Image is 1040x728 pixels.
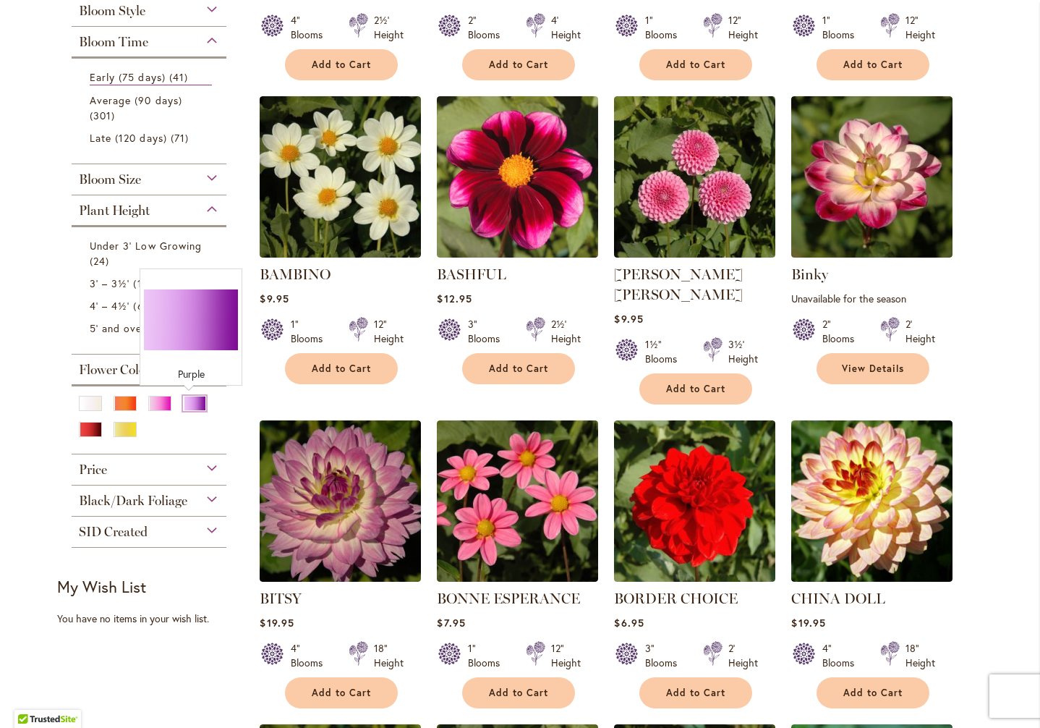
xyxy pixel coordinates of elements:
span: 6 [133,298,150,313]
a: Average (90 days) 301 [90,93,212,123]
img: BITSY [260,420,421,582]
a: CHINA DOLL [791,571,952,585]
div: 18" Height [905,641,935,670]
span: $9.95 [260,292,289,305]
span: 5' and over [90,321,147,335]
img: Binky [791,96,952,258]
span: 41 [169,69,192,85]
div: 12" Height [728,13,758,42]
a: Binky [791,247,952,261]
span: 301 [90,108,119,123]
span: Add to Cart [312,687,371,699]
span: Add to Cart [312,363,371,375]
span: Bloom Style [79,3,145,19]
span: Price [79,462,107,478]
span: $6.95 [614,616,644,630]
a: Late (120 days) 71 [90,130,212,145]
div: 4' Height [551,13,581,42]
div: 1" Blooms [645,13,686,42]
div: 18" Height [374,641,404,670]
a: BASHFUL [437,247,598,261]
span: Early (75 days) [90,70,166,84]
a: BETTY ANNE [614,247,775,261]
span: Average (90 days) [90,93,182,107]
div: 2" Blooms [468,13,508,42]
img: BAMBINO [260,96,421,258]
span: 3' – 3½' [90,276,129,290]
span: $19.95 [791,616,825,630]
span: Add to Cart [843,59,903,71]
span: Bloom Time [79,34,148,50]
p: Unavailable for the season [791,292,952,305]
span: $12.95 [437,292,472,305]
div: 4" Blooms [291,641,331,670]
a: BORDER CHOICE [614,571,775,585]
span: 10 [133,276,155,291]
span: Add to Cart [489,363,548,375]
div: 1" Blooms [291,317,331,346]
span: Add to Cart [489,59,548,71]
a: Under 3' Low Growing 24 [90,238,212,268]
a: BITSY [260,571,421,585]
button: Add to Cart [817,677,929,708]
div: 12" Height [551,641,581,670]
span: Late (120 days) [90,131,167,145]
button: Add to Cart [639,49,752,80]
span: Bloom Size [79,172,141,187]
button: Add to Cart [639,373,752,405]
a: View Details [817,353,929,384]
button: Add to Cart [462,353,575,384]
div: 3" Blooms [468,317,508,346]
div: 4" Blooms [822,641,863,670]
iframe: Launch Accessibility Center [11,677,51,717]
button: Add to Cart [285,677,398,708]
a: BAMBINO [260,266,331,283]
a: BONNE ESPERANCE [437,571,598,585]
span: Black/Dark Foliage [79,493,187,509]
span: $7.95 [437,616,465,630]
span: Add to Cart [666,59,725,71]
div: 12" Height [905,13,935,42]
button: Add to Cart [462,49,575,80]
div: 1" Blooms [468,641,508,670]
button: Add to Cart [462,677,575,708]
a: BONNE ESPERANCE [437,590,580,607]
span: 24 [90,253,113,268]
a: 3' – 3½' 10 [90,276,212,291]
span: Plant Height [79,203,150,219]
button: Add to Cart [639,677,752,708]
a: 4' – 4½' 6 [90,298,212,313]
div: 3½' Height [728,337,758,366]
span: Under 3' Low Growing [90,239,202,253]
strong: My Wish List [57,576,146,597]
span: Add to Cart [843,687,903,699]
button: Add to Cart [285,49,398,80]
img: BASHFUL [437,96,598,258]
span: Add to Cart [666,383,725,395]
a: BORDER CHOICE [614,590,738,607]
div: 1" Blooms [822,13,863,42]
span: View Details [842,363,904,375]
div: 1½" Blooms [645,337,686,366]
div: 2" Blooms [822,317,863,346]
img: BORDER CHOICE [614,420,775,582]
span: SID Created [79,524,148,540]
div: Purple [144,367,238,381]
span: Add to Cart [312,59,371,71]
a: BASHFUL [437,266,506,283]
img: CHINA DOLL [791,420,952,582]
div: 2' Height [728,641,758,670]
span: Flower Color [79,362,150,378]
a: BITSY [260,590,302,607]
div: 12" Height [374,317,404,346]
a: CHINA DOLL [791,590,885,607]
a: BAMBINO [260,247,421,261]
span: Add to Cart [666,687,725,699]
div: 2' Height [905,317,935,346]
button: Add to Cart [285,353,398,384]
span: $19.95 [260,616,294,630]
div: 3" Blooms [645,641,686,670]
img: BETTY ANNE [614,96,775,258]
span: Add to Cart [489,687,548,699]
img: BONNE ESPERANCE [437,420,598,582]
